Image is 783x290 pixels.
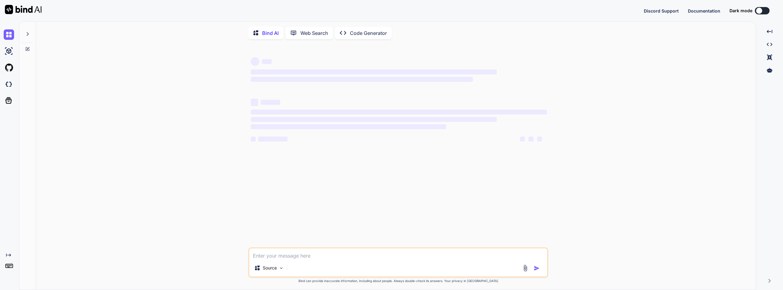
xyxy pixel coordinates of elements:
[251,70,496,74] span: ‌
[251,117,496,122] span: ‌
[248,279,548,283] p: Bind can provide inaccurate information, including about people. Always double-check its answers....
[688,8,720,13] span: Documentation
[534,265,540,271] img: icon
[4,79,14,89] img: darkCloudIdeIcon
[529,137,533,141] span: ‌
[262,59,272,64] span: ‌
[263,265,277,271] p: Source
[251,99,258,106] span: ‌
[251,137,256,141] span: ‌
[251,110,547,115] span: ‌
[350,29,387,37] p: Code Generator
[688,8,720,14] button: Documentation
[4,46,14,56] img: ai-studio
[644,8,679,14] button: Discord Support
[251,57,259,66] span: ‌
[522,265,529,272] img: attachment
[5,5,42,14] img: Bind AI
[279,266,284,271] img: Pick Models
[262,29,279,37] p: Bind AI
[251,124,446,129] span: ‌
[261,100,280,105] span: ‌
[258,137,288,141] span: ‌
[520,137,525,141] span: ‌
[729,8,752,14] span: Dark mode
[4,29,14,40] img: chat
[300,29,328,37] p: Web Search
[251,77,473,82] span: ‌
[4,62,14,73] img: githubLight
[644,8,679,13] span: Discord Support
[537,137,542,141] span: ‌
